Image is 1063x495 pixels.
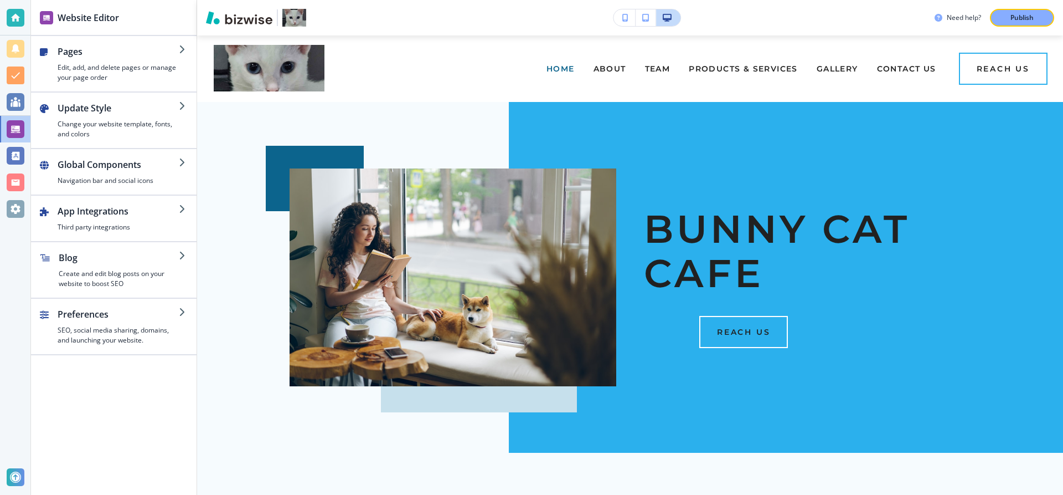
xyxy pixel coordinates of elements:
h4: Navigation bar and social icons [58,176,179,186]
h4: Third party integrations [58,222,179,232]
button: BlogCreate and edit blog posts on your website to boost SEO [31,242,197,298]
span: Products & Services [689,64,798,74]
button: Update StyleChange your website template, fonts, and colors [31,93,197,148]
h4: Change your website template, fonts, and colors [58,119,179,139]
button: PreferencesSEO, social media sharing, domains, and launching your website. [31,299,197,354]
h4: Edit, add, and delete pages or manage your page order [58,63,179,83]
h2: Website Editor [58,11,119,24]
span: Gallery [817,64,858,74]
h2: Global Components [58,158,179,171]
span: Contact Us [877,64,936,74]
h1: Bunny Cat Cafe [644,207,971,296]
img: editor icon [40,11,53,24]
img: Bizwise Logo [206,11,272,24]
h4: Create and edit blog posts on your website to boost SEO [59,269,179,289]
button: Publish [990,9,1054,27]
button: Global ComponentsNavigation bar and social icons [31,149,197,195]
button: App IntegrationsThird party integrations [31,196,197,241]
span: Home [546,64,575,74]
h2: Blog [59,251,179,264]
button: Reach Us [699,315,788,348]
h2: Update Style [58,101,179,115]
button: PagesEdit, add, and delete pages or manage your page order [31,36,197,91]
span: About [594,64,626,74]
h2: Preferences [58,308,179,321]
img: Bunny Cat Cafe [214,45,324,91]
p: Publish [1010,13,1034,23]
h2: Pages [58,45,179,58]
h4: SEO, social media sharing, domains, and launching your website. [58,325,179,345]
h3: Need help? [947,13,981,23]
img: Your Logo [282,9,306,27]
button: Reach Us [959,53,1047,85]
img: photo-1712746438528-f725ba394f10 [290,169,616,386]
h2: App Integrations [58,205,179,218]
span: Team [645,64,670,74]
